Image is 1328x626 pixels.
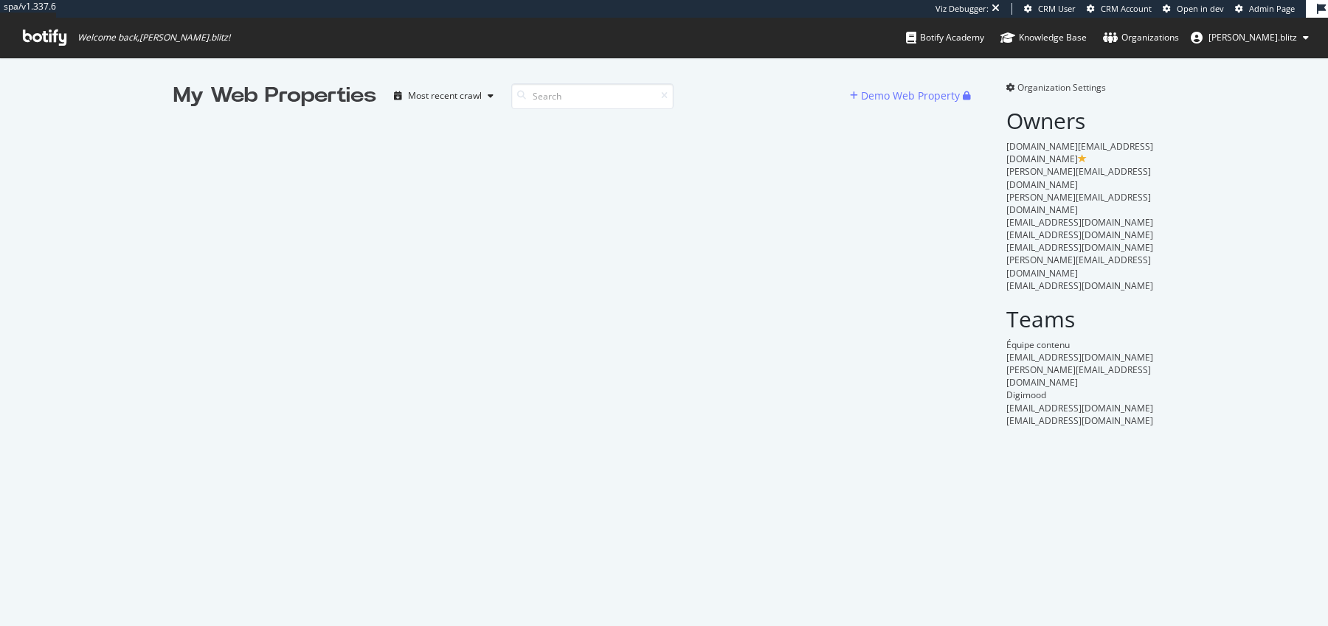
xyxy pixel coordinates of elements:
a: Botify Academy [906,18,984,58]
span: CRM Account [1101,3,1152,14]
span: [EMAIL_ADDRESS][DOMAIN_NAME] [1006,241,1153,254]
div: Knowledge Base [1000,30,1087,45]
span: [EMAIL_ADDRESS][DOMAIN_NAME] [1006,402,1153,414]
span: Organization Settings [1017,81,1106,94]
button: Demo Web Property [850,84,963,108]
span: Admin Page [1249,3,1295,14]
div: Botify Academy [906,30,984,45]
div: Demo Web Property [861,88,960,103]
a: Open in dev [1163,3,1224,15]
a: Organizations [1103,18,1179,58]
span: CRM User [1038,3,1076,14]
span: Open in dev [1177,3,1224,14]
span: [EMAIL_ADDRESS][DOMAIN_NAME] [1006,414,1153,427]
span: Welcome back, [PERSON_NAME].blitz ! [77,32,230,44]
a: Admin Page [1235,3,1295,15]
span: [EMAIL_ADDRESS][DOMAIN_NAME] [1006,351,1153,364]
div: Most recent crawl [408,91,482,100]
span: alexandre.blitz [1208,31,1297,44]
input: Search [511,83,674,109]
span: [PERSON_NAME][EMAIL_ADDRESS][DOMAIN_NAME] [1006,364,1151,389]
span: [PERSON_NAME][EMAIL_ADDRESS][DOMAIN_NAME] [1006,165,1151,190]
a: Knowledge Base [1000,18,1087,58]
span: [PERSON_NAME][EMAIL_ADDRESS][DOMAIN_NAME] [1006,191,1151,216]
a: CRM Account [1087,3,1152,15]
div: Équipe contenu [1006,338,1155,351]
div: My Web Properties [173,81,376,111]
div: Digimood [1006,389,1155,401]
h2: Owners [1006,108,1155,133]
span: [EMAIL_ADDRESS][DOMAIN_NAME] [1006,216,1153,229]
button: [PERSON_NAME].blitz [1179,26,1321,49]
span: [PERSON_NAME][EMAIL_ADDRESS][DOMAIN_NAME] [1006,254,1151,279]
span: [EMAIL_ADDRESS][DOMAIN_NAME] [1006,229,1153,241]
h2: Teams [1006,307,1155,331]
button: Most recent crawl [388,84,499,108]
a: Demo Web Property [850,89,963,102]
a: CRM User [1024,3,1076,15]
div: Organizations [1103,30,1179,45]
span: [EMAIL_ADDRESS][DOMAIN_NAME] [1006,279,1153,292]
span: [DOMAIN_NAME][EMAIL_ADDRESS][DOMAIN_NAME] [1006,140,1153,165]
div: Viz Debugger: [936,3,989,15]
